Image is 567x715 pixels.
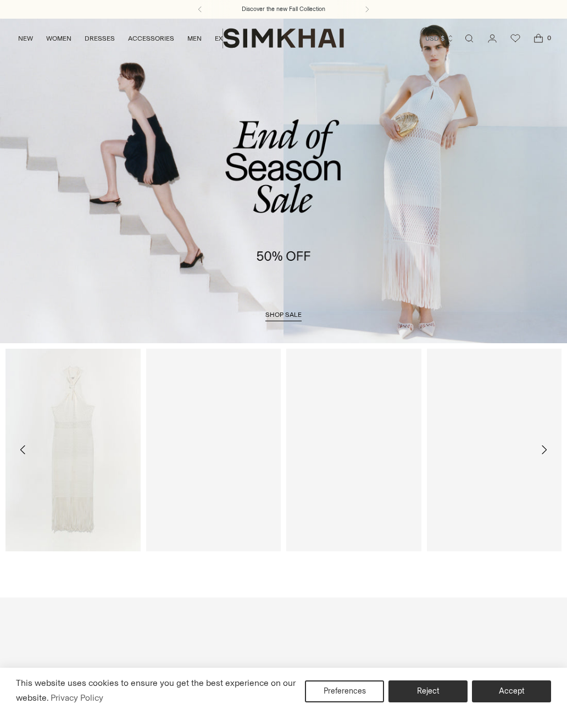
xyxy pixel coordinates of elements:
a: WOMEN [46,26,71,51]
a: MEN [187,26,202,51]
a: Wishlist [504,27,526,49]
a: EXPLORE [215,26,243,51]
a: Jazz Cotton Midi Dress [286,349,421,551]
a: DRESSES [85,26,115,51]
span: This website uses cookies to ensure you get the best experience on our website. [16,678,296,703]
a: SIMKHAI [223,27,344,49]
a: Privacy Policy (opens in a new tab) [49,690,105,706]
button: Accept [472,680,551,702]
a: Open cart modal [527,27,549,49]
span: 0 [544,33,554,43]
a: Sanchez Dress [5,349,141,551]
button: Preferences [305,680,384,702]
button: Move to previous carousel slide [11,438,35,462]
a: Pollie Dress [146,349,281,551]
a: shop sale [265,311,302,322]
a: ACCESSORIES [128,26,174,51]
a: Discover the new Fall Collection [242,5,325,14]
button: Reject [388,680,468,702]
span: shop sale [265,311,302,319]
a: Go to the account page [481,27,503,49]
a: Kittiya Cotton Midi Dress [427,349,562,551]
button: USD $ [425,26,454,51]
button: Move to next carousel slide [532,438,556,462]
a: Open search modal [458,27,480,49]
a: NEW [18,26,33,51]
